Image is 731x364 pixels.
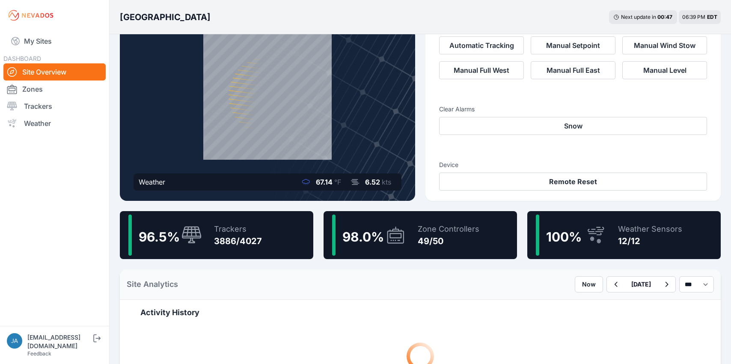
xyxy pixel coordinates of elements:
a: Zones [3,81,106,98]
div: Trackers [214,223,262,235]
div: Zone Controllers [418,223,479,235]
h3: [GEOGRAPHIC_DATA] [120,11,211,23]
span: EDT [707,14,717,20]
button: Manual Level [622,61,707,79]
span: Next update in [621,14,656,20]
h2: Site Analytics [127,278,178,290]
div: 12/12 [618,235,682,247]
a: Site Overview [3,63,106,81]
h2: Activity History [140,307,700,319]
a: My Sites [3,31,106,51]
a: Feedback [27,350,51,357]
div: Weather Sensors [618,223,682,235]
button: Manual Full East [531,61,615,79]
span: 6.52 [365,178,380,186]
a: 96.5%Trackers3886/4027 [120,211,313,259]
span: 98.0 % [342,229,384,245]
a: 100%Weather Sensors12/12 [527,211,721,259]
button: Manual Setpoint [531,36,615,54]
span: DASHBOARD [3,55,41,62]
div: 00 : 47 [657,14,673,21]
button: [DATE] [624,277,658,292]
img: Nevados [7,9,55,22]
nav: Breadcrumb [120,6,211,28]
button: Snow [439,117,707,135]
div: 49/50 [418,235,479,247]
button: Manual Full West [439,61,524,79]
a: Weather [3,115,106,132]
div: [EMAIL_ADDRESS][DOMAIN_NAME] [27,333,92,350]
div: Weather [139,177,165,187]
button: Manual Wind Stow [622,36,707,54]
span: kts [382,178,391,186]
span: 100 % [546,229,582,245]
span: 06:39 PM [682,14,705,20]
span: 96.5 % [139,229,180,245]
button: Automatic Tracking [439,36,524,54]
button: Remote Reset [439,173,707,191]
a: 98.0%Zone Controllers49/50 [324,211,517,259]
a: Trackers [3,98,106,115]
span: °F [334,178,341,186]
h3: Device [439,161,707,169]
h3: Clear Alarms [439,105,707,113]
span: 67.14 [316,178,333,186]
div: 3886/4027 [214,235,262,247]
img: jack@nevados.solar [7,333,22,349]
button: Now [575,276,603,292]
